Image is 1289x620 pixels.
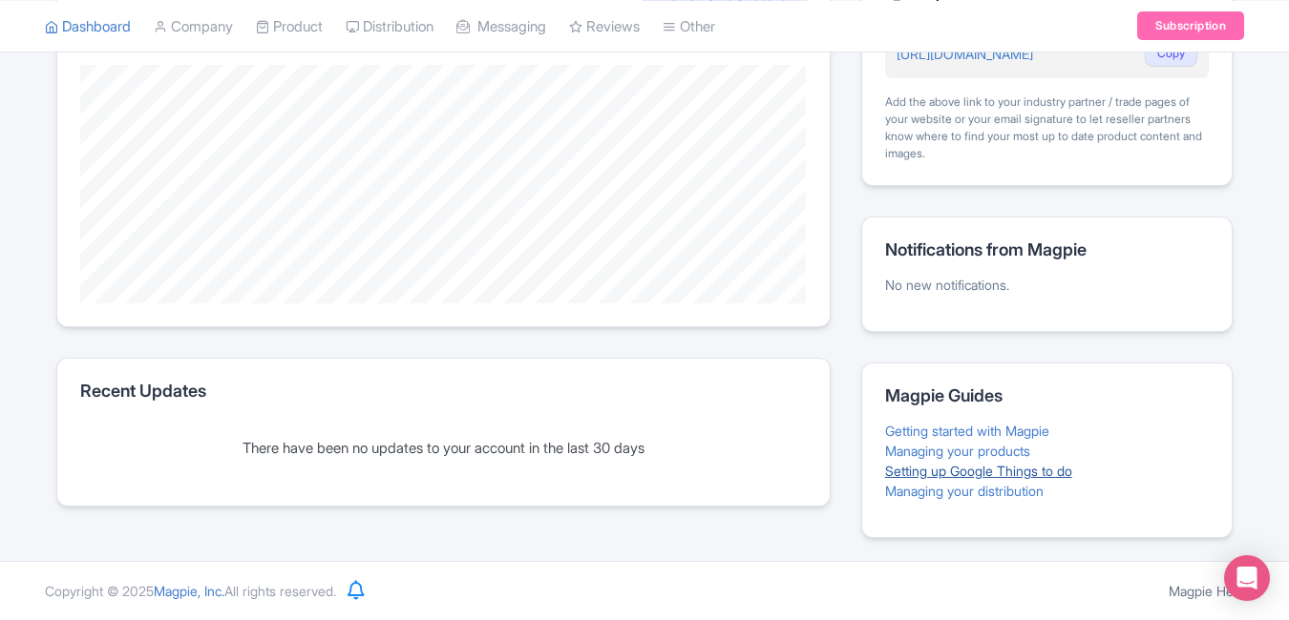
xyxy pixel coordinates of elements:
[885,443,1030,459] a: Managing your products
[1224,555,1270,601] div: Open Intercom Messenger
[897,46,1033,62] a: [URL][DOMAIN_NAME]
[1169,583,1244,599] a: Magpie Help
[885,483,1044,499] a: Managing your distribution
[154,583,224,599] span: Magpie, Inc.
[1137,11,1244,40] a: Subscription
[80,382,807,401] h2: Recent Updates
[33,581,348,601] div: Copyright © 2025 All rights reserved.
[80,438,807,460] div: There have been no updates to your account in the last 30 days
[885,240,1209,259] h2: Notifications from Magpie
[885,386,1209,405] h2: Magpie Guides
[885,275,1209,295] p: No new notifications.
[885,423,1049,439] a: Getting started with Magpie
[885,93,1209,162] div: Add the above link to your industry partner / trade pages of your website or your email signature...
[885,463,1072,479] a: Setting up Google Things to do
[1145,40,1197,67] button: Copy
